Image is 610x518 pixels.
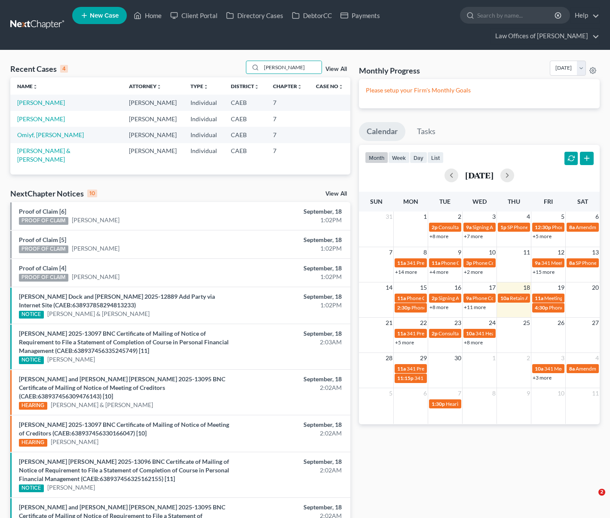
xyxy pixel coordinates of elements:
i: unfold_more [297,84,302,89]
a: DebtorCC [288,8,336,23]
a: [PERSON_NAME] [72,273,120,281]
div: 2:02AM [240,466,342,475]
span: Signing Appointment for [PERSON_NAME] [472,224,569,230]
span: Tue [439,198,451,205]
i: unfold_more [338,84,343,89]
span: 22 [419,318,428,328]
td: Individual [184,127,224,143]
a: +11 more [464,304,486,310]
a: Calendar [359,122,405,141]
div: NOTICE [19,484,44,492]
span: 12:30p [535,224,551,230]
a: +4 more [429,269,448,275]
div: NextChapter Notices [10,188,97,199]
span: 1:30p [432,401,445,407]
span: 9 [526,388,531,398]
span: 11a [397,295,406,301]
span: 341 Prep for [PERSON_NAME] [414,375,484,381]
td: 7 [266,111,309,127]
a: Client Portal [166,8,222,23]
td: 7 [266,127,309,143]
span: 341 Prep for [PERSON_NAME] [407,330,476,337]
span: 3p [466,260,472,266]
i: unfold_more [156,84,162,89]
span: 31 [385,211,393,222]
div: 2:02AM [240,429,342,438]
a: [PERSON_NAME] [47,483,95,492]
a: Nameunfold_more [17,83,38,89]
div: 4 [60,65,68,73]
span: 2 [526,353,531,363]
i: unfold_more [33,84,38,89]
div: 2:03AM [240,338,342,346]
span: 2p [432,295,438,301]
span: 7 [457,388,462,398]
td: [PERSON_NAME] [122,95,184,110]
span: 18 [522,282,531,293]
h3: Monthly Progress [359,65,420,76]
span: 9a [535,260,540,266]
div: 1:02PM [240,216,342,224]
span: 24 [488,318,497,328]
button: day [410,152,427,163]
div: 10 [87,190,97,197]
div: September, 18 [240,207,342,216]
span: 8a [569,224,575,230]
span: 2 [457,211,462,222]
a: Tasks [409,122,443,141]
span: 9a [466,224,472,230]
span: 11:15p [397,375,414,381]
span: Consultation for [GEOGRAPHIC_DATA][PERSON_NAME] [438,224,569,230]
span: 23 [454,318,462,328]
span: 5 [388,388,393,398]
td: [PERSON_NAME] [122,111,184,127]
td: Individual [184,111,224,127]
span: 3 [560,353,565,363]
span: Sun [370,198,383,205]
div: September, 18 [240,292,342,301]
div: September, 18 [240,420,342,429]
span: 4:30p [535,304,548,311]
span: 30 [454,353,462,363]
div: 1:02PM [240,301,342,310]
a: Home [129,8,166,23]
span: Fri [544,198,553,205]
a: +5 more [395,339,414,346]
a: Proof of Claim [6] [19,208,66,215]
div: NOTICE [19,356,44,364]
a: Chapterunfold_more [273,83,302,89]
span: 28 [385,353,393,363]
span: 17 [488,282,497,293]
span: 1 [491,353,497,363]
a: Law Offices of [PERSON_NAME] [491,28,599,44]
div: 2:02AM [240,383,342,392]
a: Help [570,8,599,23]
button: list [427,152,444,163]
span: 11a [432,260,440,266]
span: Thu [508,198,520,205]
a: +2 more [464,269,483,275]
span: Phone Consultation for [PERSON_NAME] [411,304,505,311]
span: 19 [557,282,565,293]
div: PROOF OF CLAIM [19,245,68,253]
span: 341 Prep for [PERSON_NAME] [407,365,476,372]
td: CAEB [224,127,266,143]
span: 26 [557,318,565,328]
div: September, 18 [240,375,342,383]
button: week [388,152,410,163]
div: September, 18 [240,264,342,273]
span: 6 [423,388,428,398]
span: Phone Consultation for Reyes, Sonya [441,260,524,266]
span: 2p [432,224,438,230]
div: PROOF OF CLAIM [19,217,68,225]
span: Consultation for [PERSON_NAME] [438,330,517,337]
span: 10 [557,388,565,398]
span: 13 [591,247,600,257]
a: [PERSON_NAME] [72,216,120,224]
span: 25 [522,318,531,328]
td: CAEB [224,143,266,168]
a: [PERSON_NAME] [PERSON_NAME] 2025-13096 BNC Certificate of Mailing of Notice of Requirement to Fil... [19,458,229,482]
a: [PERSON_NAME] [51,438,98,446]
a: [PERSON_NAME] & [PERSON_NAME] [51,401,153,409]
h2: [DATE] [465,171,494,180]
